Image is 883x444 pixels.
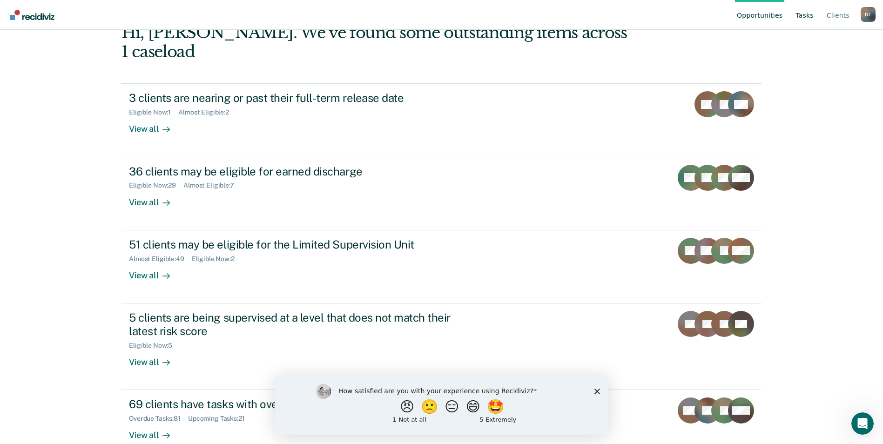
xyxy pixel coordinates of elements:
[129,238,456,251] div: 51 clients may be eligible for the Limited Supervision Unit
[188,415,252,423] div: Upcoming Tasks : 21
[129,91,456,105] div: 3 clients are nearing or past their full-term release date
[861,7,876,22] button: Profile dropdown button
[129,255,192,263] div: Almost Eligible : 49
[861,7,876,22] div: D L
[129,116,181,135] div: View all
[178,108,236,116] div: Almost Eligible : 2
[129,165,456,178] div: 36 clients may be eligible for earned discharge
[183,182,242,189] div: Almost Eligible : 7
[129,189,181,208] div: View all
[129,182,183,189] div: Eligible Now : 29
[121,230,762,303] a: 51 clients may be eligible for the Limited Supervision UnitAlmost Eligible:49Eligible Now:2View all
[121,157,762,230] a: 36 clients may be eligible for earned dischargeEligible Now:29Almost Eligible:7View all
[129,397,456,411] div: 69 clients have tasks with overdue or upcoming due dates
[121,83,762,157] a: 3 clients are nearing or past their full-term release dateEligible Now:1Almost Eligible:2View all
[129,342,180,350] div: Eligible Now : 5
[129,349,181,367] div: View all
[129,108,178,116] div: Eligible Now : 1
[129,415,188,423] div: Overdue Tasks : 81
[121,303,762,390] a: 5 clients are being supervised at a level that does not match their latest risk scoreEligible Now...
[10,10,54,20] img: Recidiviz
[275,375,608,435] iframe: Survey by Kim from Recidiviz
[121,23,634,61] div: Hi, [PERSON_NAME]. We’ve found some outstanding items across 1 caseload
[129,262,181,281] div: View all
[192,255,242,263] div: Eligible Now : 2
[129,311,456,338] div: 5 clients are being supervised at a level that does not match their latest risk score
[129,423,181,441] div: View all
[851,412,874,435] iframe: Intercom live chat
